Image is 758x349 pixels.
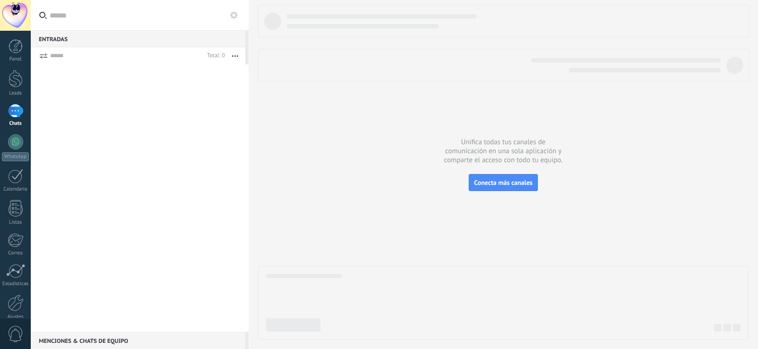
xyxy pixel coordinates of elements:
div: Panel [2,56,29,62]
div: Correo [2,250,29,256]
div: Menciones & Chats de equipo [31,332,245,349]
div: Ajustes [2,314,29,320]
span: Conecta más canales [474,178,532,187]
div: WhatsApp [2,152,29,161]
div: Leads [2,90,29,96]
div: Chats [2,121,29,127]
div: Calendario [2,186,29,192]
div: Total: 0 [204,51,225,61]
div: Listas [2,219,29,226]
div: Entradas [31,30,245,47]
button: Conecta más canales [469,174,537,191]
div: Estadísticas [2,281,29,287]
